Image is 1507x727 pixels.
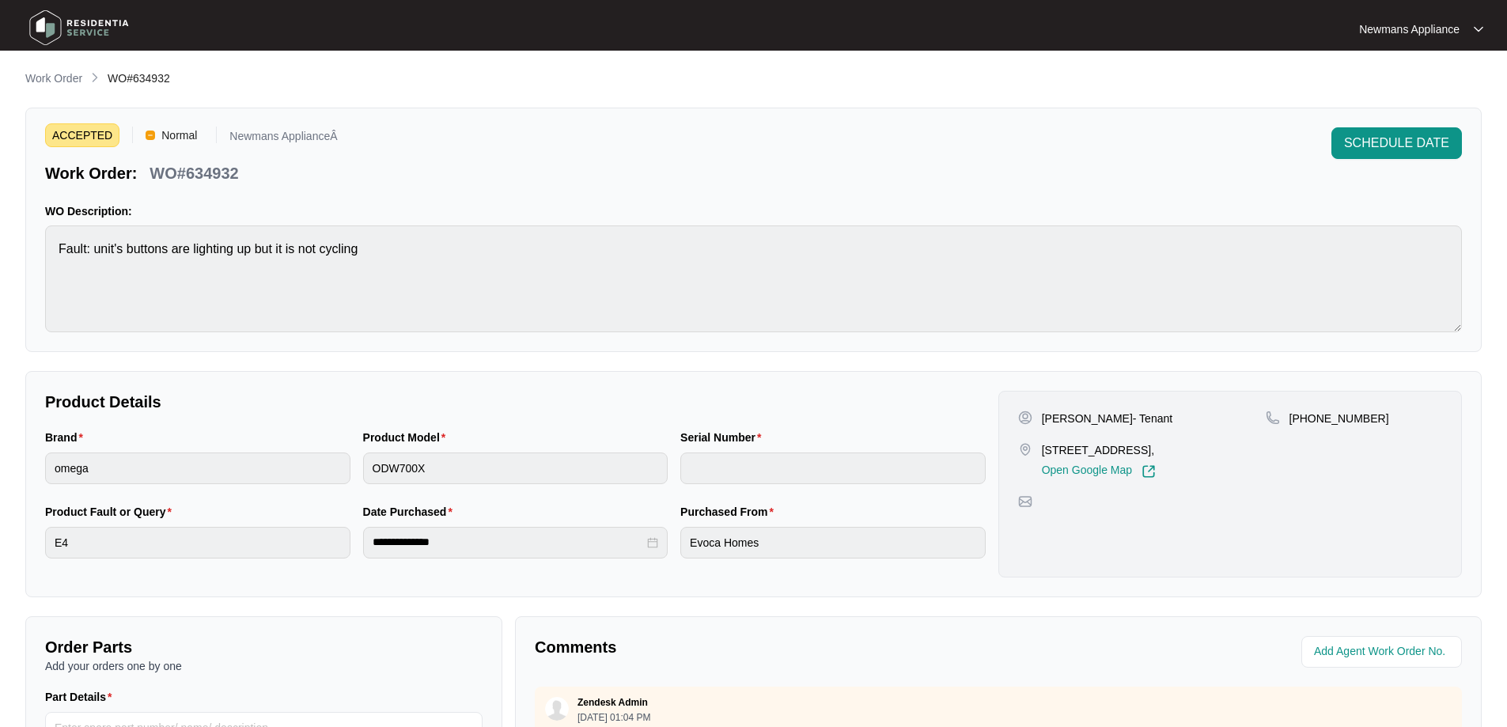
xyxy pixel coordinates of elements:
input: Date Purchased [373,534,645,551]
span: Normal [155,123,203,147]
a: Open Google Map [1042,464,1156,479]
label: Purchased From [680,504,780,520]
input: Serial Number [680,452,986,484]
img: map-pin [1266,411,1280,425]
p: [STREET_ADDRESS], [1042,442,1156,458]
input: Brand [45,452,350,484]
a: Work Order [22,70,85,88]
input: Product Fault or Query [45,527,350,559]
p: Work Order [25,70,82,86]
img: residentia service logo [24,4,134,51]
label: Part Details [45,689,119,705]
img: chevron-right [89,71,101,84]
p: Work Order: [45,162,137,184]
p: Zendesk Admin [577,696,648,709]
input: Purchased From [680,527,986,559]
label: Serial Number [680,430,767,445]
input: Add Agent Work Order No. [1314,642,1452,661]
span: WO#634932 [108,72,170,85]
label: Brand [45,430,89,445]
img: map-pin [1018,494,1032,509]
button: SCHEDULE DATE [1331,127,1462,159]
span: ACCEPTED [45,123,119,147]
input: Product Model [363,452,668,484]
p: Add your orders one by one [45,658,483,674]
p: Newmans Appliance [1359,21,1460,37]
img: dropdown arrow [1474,25,1483,33]
img: user-pin [1018,411,1032,425]
label: Product Fault or Query [45,504,178,520]
p: Order Parts [45,636,483,658]
p: WO#634932 [150,162,238,184]
span: SCHEDULE DATE [1344,134,1449,153]
p: Newmans ApplianceÂ [229,131,337,147]
label: Date Purchased [363,504,459,520]
p: [DATE] 01:04 PM [577,713,650,722]
img: Vercel Logo [146,131,155,140]
img: map-pin [1018,442,1032,456]
img: user.svg [545,697,569,721]
img: Link-External [1142,464,1156,479]
textarea: Fault: unit's buttons are lighting up but it is not cycling [45,225,1462,332]
p: Product Details [45,391,986,413]
label: Product Model [363,430,452,445]
p: WO Description: [45,203,1462,219]
p: [PERSON_NAME]- Tenant [1042,411,1172,426]
p: [PHONE_NUMBER] [1289,411,1389,426]
p: Comments [535,636,987,658]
